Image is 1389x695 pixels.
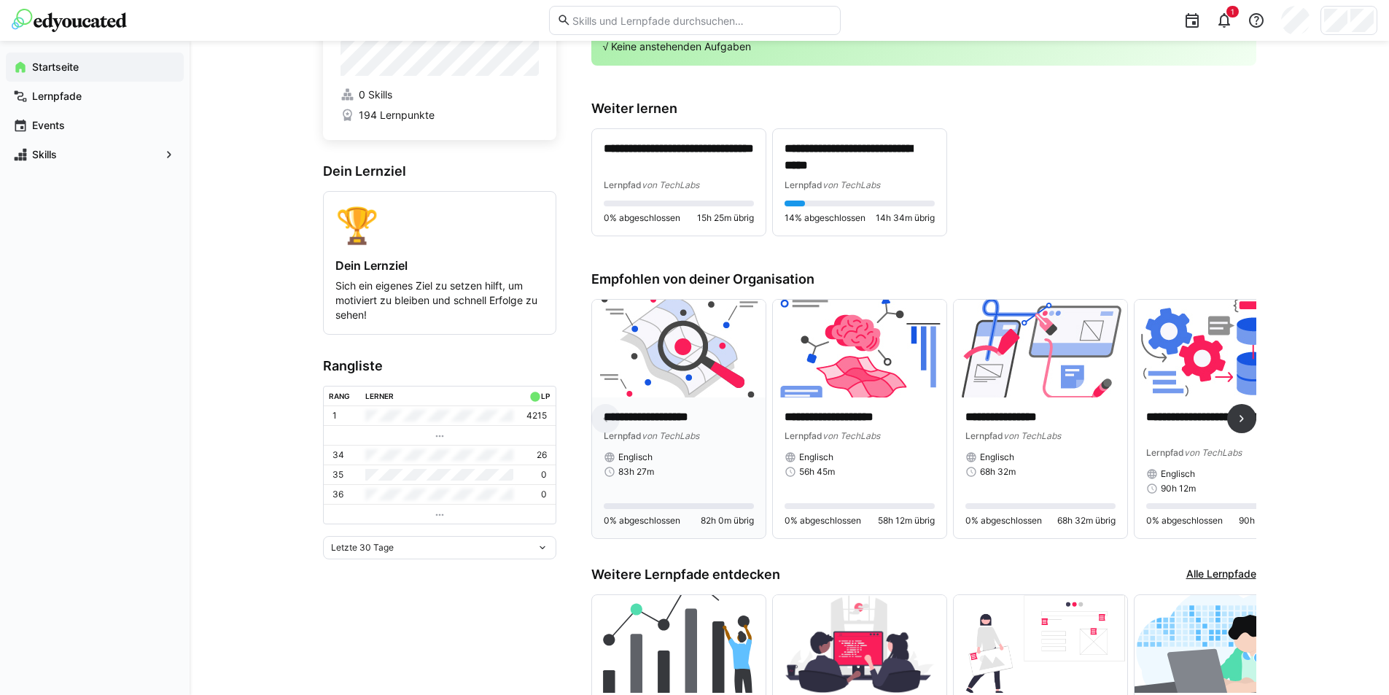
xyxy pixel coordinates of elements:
span: 14% abgeschlossen [785,212,865,224]
div: LP [541,392,550,400]
p: Sich ein eigenes Ziel zu setzen hilft, um motiviert zu bleiben und schnell Erfolge zu sehen! [335,279,544,322]
span: Englisch [980,451,1014,463]
p: 4215 [526,410,547,422]
div: Rang [329,392,350,400]
span: von TechLabs [822,179,880,190]
span: von TechLabs [642,430,699,441]
img: image [773,300,946,397]
span: von TechLabs [1003,430,1061,441]
p: 36 [332,489,343,500]
span: von TechLabs [822,430,880,441]
span: 0% abgeschlossen [965,515,1042,527]
img: image [773,595,946,693]
h3: Weiter lernen [591,101,1256,117]
img: image [592,300,766,397]
span: Englisch [799,451,833,463]
p: √ Keine anstehenden Aufgaben [603,39,1245,54]
span: 0% abgeschlossen [785,515,861,527]
span: Lernpfad [965,430,1003,441]
p: 0 [541,489,547,500]
span: von TechLabs [1184,447,1242,458]
span: 14h 34m übrig [876,212,935,224]
span: 56h 45m [799,466,835,478]
div: Lerner [365,392,394,400]
span: von TechLabs [642,179,699,190]
span: Englisch [1161,468,1195,480]
span: 90h 12m übrig [1239,515,1296,527]
h4: Dein Lernziel [335,258,544,273]
img: image [954,300,1127,397]
span: 0% abgeschlossen [604,515,680,527]
input: Skills und Lernpfade durchsuchen… [571,14,832,27]
a: Alle Lernpfade [1186,567,1256,583]
img: image [954,595,1127,693]
span: Lernpfad [1146,447,1184,458]
span: Englisch [618,451,653,463]
span: 90h 12m [1161,483,1196,494]
img: image [1135,300,1308,397]
span: 194 Lernpunkte [359,108,435,123]
div: 🏆 [335,203,544,246]
span: Lernpfad [785,430,822,441]
span: 0% abgeschlossen [1146,515,1223,527]
span: 68h 32m [980,466,1016,478]
img: image [592,595,766,693]
h3: Empfohlen von deiner Organisation [591,271,1256,287]
p: 1 [332,410,337,422]
span: 82h 0m übrig [701,515,754,527]
span: 1 [1231,7,1234,16]
span: 0 Skills [359,88,392,102]
span: 68h 32m übrig [1057,515,1116,527]
p: 26 [537,449,547,461]
span: 0% abgeschlossen [604,212,680,224]
h3: Dein Lernziel [323,163,556,179]
span: 58h 12m übrig [878,515,935,527]
p: 0 [541,469,547,481]
span: Lernpfad [604,179,642,190]
span: Lernpfad [785,179,822,190]
h3: Weitere Lernpfade entdecken [591,567,780,583]
span: 15h 25m übrig [697,212,754,224]
a: 0 Skills [341,88,539,102]
span: Letzte 30 Tage [331,542,394,554]
p: 34 [332,449,344,461]
img: image [1135,595,1308,693]
span: Lernpfad [604,430,642,441]
h3: Rangliste [323,358,556,374]
span: 83h 27m [618,466,654,478]
p: 35 [332,469,343,481]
